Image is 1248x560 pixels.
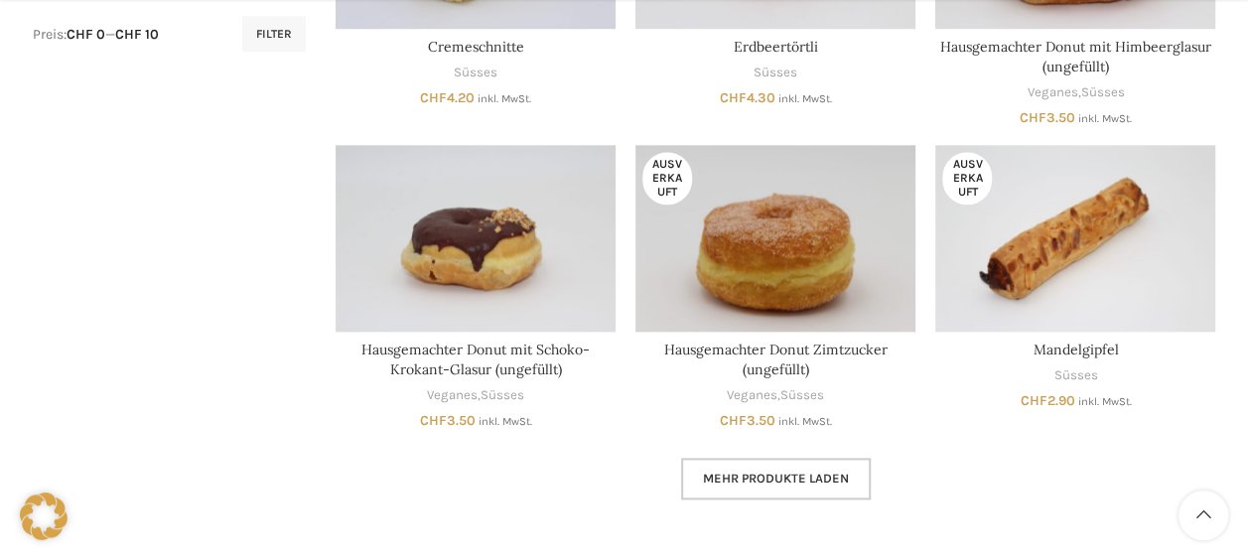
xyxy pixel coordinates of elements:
a: Süsses [454,64,497,82]
a: Mandelgipfel [935,145,1215,332]
span: CHF 0 [67,26,105,43]
a: Süsses [780,386,824,405]
div: Preis: — [33,25,159,45]
span: CHF [420,412,447,429]
bdi: 3.50 [420,412,476,429]
span: CHF [720,89,747,106]
small: inkl. MwSt. [479,415,532,428]
span: Ausverkauft [642,152,692,205]
a: Süsses [1053,366,1097,385]
a: Süsses [1080,83,1124,102]
span: Ausverkauft [942,152,992,205]
a: Veganes [1027,83,1077,102]
a: Süsses [754,64,797,82]
button: Filter [242,16,306,52]
a: Hausgemachter Donut Zimtzucker (ungefüllt) [664,341,888,378]
span: CHF [1020,392,1046,409]
a: Cremeschnitte [428,38,524,56]
a: Veganes [427,386,478,405]
small: inkl. MwSt. [478,92,531,105]
a: Hausgemachter Donut Zimtzucker (ungefüllt) [635,145,915,332]
bdi: 2.90 [1020,392,1074,409]
div: , [336,386,616,405]
a: Hausgemachter Donut mit Schoko-Krokant-Glasur (ungefüllt) [336,145,616,332]
span: CHF [720,412,747,429]
span: CHF 10 [115,26,159,43]
a: Mehr Produkte laden [681,458,871,499]
span: CHF [1020,109,1046,126]
bdi: 3.50 [1020,109,1075,126]
a: Hausgemachter Donut mit Schoko-Krokant-Glasur (ungefüllt) [361,341,590,378]
small: inkl. MwSt. [1077,395,1131,408]
a: Hausgemachter Donut mit Himbeerglasur (ungefüllt) [940,38,1211,75]
a: Erdbeertörtli [734,38,818,56]
bdi: 3.50 [720,412,775,429]
a: Mandelgipfel [1033,341,1118,358]
div: , [935,83,1215,102]
small: inkl. MwSt. [778,92,832,105]
span: Mehr Produkte laden [703,471,849,487]
span: CHF [420,89,447,106]
small: inkl. MwSt. [1078,112,1132,125]
small: inkl. MwSt. [778,415,832,428]
a: Scroll to top button [1179,490,1228,540]
bdi: 4.20 [420,89,475,106]
a: Süsses [481,386,524,405]
a: Veganes [727,386,777,405]
bdi: 4.30 [720,89,775,106]
div: , [635,386,915,405]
